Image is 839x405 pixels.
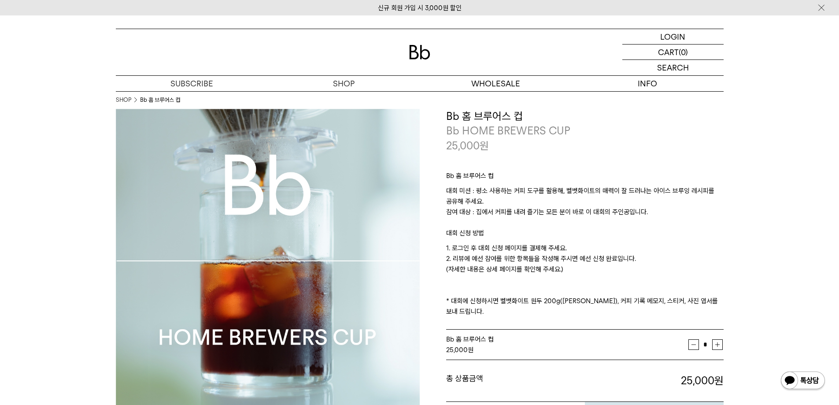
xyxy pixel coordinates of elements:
[268,76,420,91] a: SHOP
[681,374,724,387] strong: 25,000
[780,371,826,392] img: 카카오톡 채널 1:1 채팅 버튼
[420,76,572,91] p: WHOLESALE
[712,339,723,350] button: 증가
[679,45,688,59] p: (0)
[446,243,724,317] p: 1. 로그인 후 대회 신청 페이지를 결제해 주세요. 2. 리뷰에 예선 참여를 위한 항목들을 작성해 주시면 예선 신청 완료입니다. (자세한 내용은 상세 페이지를 확인해 주세요....
[140,96,180,104] li: Bb 홈 브루어스 컵
[622,45,724,60] a: CART (0)
[116,96,131,104] a: SHOP
[660,29,685,44] p: LOGIN
[480,139,489,152] span: 원
[657,60,689,75] p: SEARCH
[446,109,724,124] h3: Bb 홈 브루어스 컵
[378,4,462,12] a: 신규 회원 가입 시 3,000원 할인
[714,374,724,387] b: 원
[688,339,699,350] button: 감소
[446,123,724,138] p: Bb HOME BREWERS CUP
[446,138,489,153] p: 25,000
[446,171,724,186] p: Bb 홈 브루어스 컵
[446,186,724,228] p: 대회 미션 : 평소 사용하는 커피 도구를 활용해, 벨벳화이트의 매력이 잘 드러나는 아이스 브루잉 레시피를 공유해 주세요. 참여 대상 : 집에서 커피를 내려 즐기는 모든 분이 ...
[446,373,585,388] dt: 총 상품금액
[658,45,679,59] p: CART
[446,335,494,343] span: Bb 홈 브루어스 컵
[446,345,688,355] div: 원
[446,228,724,243] p: 대회 신청 방법
[409,45,430,59] img: 로고
[572,76,724,91] p: INFO
[116,76,268,91] a: SUBSCRIBE
[446,346,468,354] strong: 25,000
[622,29,724,45] a: LOGIN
